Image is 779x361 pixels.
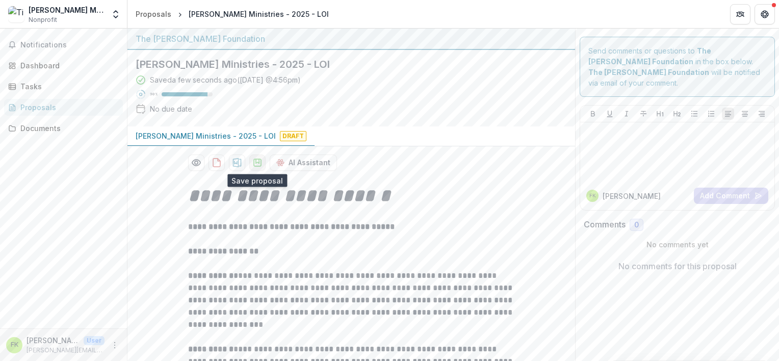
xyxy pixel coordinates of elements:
button: download-proposal [249,154,266,171]
div: The [PERSON_NAME] Foundation [136,33,567,45]
button: Italicize [620,108,633,120]
h2: Comments [584,220,626,229]
div: Dashboard [20,60,115,71]
a: Tasks [4,78,123,95]
a: Dashboard [4,57,123,74]
button: Ordered List [705,108,717,120]
p: 90 % [150,91,158,98]
a: Proposals [4,99,123,116]
button: Preview 51255d1e-6bbc-4f18-ad46-7168d32ada9f-0.pdf [188,154,204,171]
div: No due date [150,104,192,114]
span: Notifications [20,41,119,49]
button: Notifications [4,37,123,53]
button: Bold [587,108,599,120]
button: Add Comment [694,188,768,204]
div: Frank Kane [589,193,596,198]
button: Heading 1 [654,108,666,120]
button: Bullet List [688,108,700,120]
div: Frank Kane [11,342,18,348]
button: More [109,339,121,351]
button: Heading 2 [671,108,683,120]
img: Tim Robnett Ministries [8,6,24,22]
h2: [PERSON_NAME] Ministries - 2025 - LOI [136,58,551,70]
div: Documents [20,123,115,134]
p: No comments yet [584,239,771,250]
button: Underline [604,108,616,120]
p: [PERSON_NAME] [27,335,80,346]
p: [PERSON_NAME] [603,191,661,201]
button: download-proposal [209,154,225,171]
a: Proposals [132,7,175,21]
button: AI Assistant [270,154,337,171]
button: download-proposal [229,154,245,171]
button: Partners [730,4,750,24]
div: Proposals [20,102,115,113]
div: Send comments or questions to in the box below. will be notified via email of your comment. [580,37,775,97]
p: No comments for this proposal [618,260,737,272]
div: Saved a few seconds ago ( [DATE] @ 4:56pm ) [150,74,301,85]
p: User [84,336,105,345]
button: Align Right [756,108,768,120]
p: [PERSON_NAME][EMAIL_ADDRESS][DOMAIN_NAME] [27,346,105,355]
span: Nonprofit [29,15,57,24]
button: Open entity switcher [109,4,123,24]
p: [PERSON_NAME] Ministries - 2025 - LOI [136,131,276,141]
span: Draft [280,131,306,141]
div: [PERSON_NAME] Ministries [29,5,105,15]
span: 0 [634,221,639,229]
button: Align Left [722,108,734,120]
button: Align Center [739,108,751,120]
div: [PERSON_NAME] Ministries - 2025 - LOI [189,9,329,19]
button: Strike [637,108,650,120]
div: Tasks [20,81,115,92]
nav: breadcrumb [132,7,333,21]
a: Documents [4,120,123,137]
button: Get Help [755,4,775,24]
strong: The [PERSON_NAME] Foundation [588,68,709,76]
div: Proposals [136,9,171,19]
